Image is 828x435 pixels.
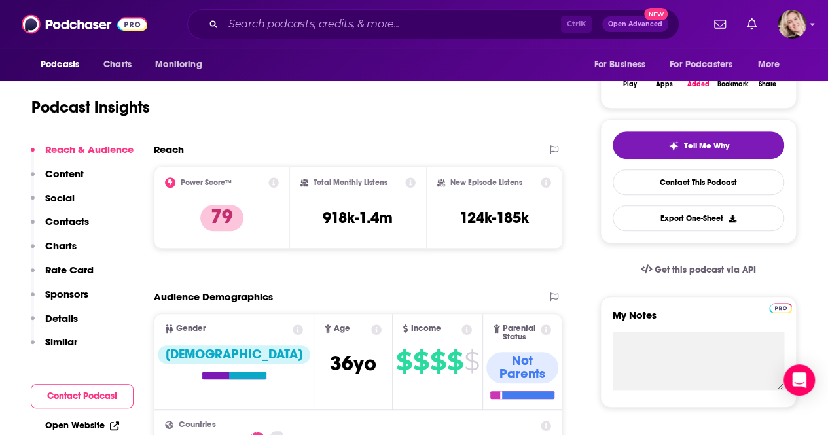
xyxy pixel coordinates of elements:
[749,52,797,77] button: open menu
[22,12,147,37] img: Podchaser - Follow, Share and Rate Podcasts
[31,312,78,336] button: Details
[45,192,75,204] p: Social
[45,336,77,348] p: Similar
[146,52,219,77] button: open menu
[155,56,202,74] span: Monitoring
[31,52,96,77] button: open menu
[630,254,766,286] a: Get this podcast via API
[31,97,150,117] h1: Podcast Insights
[323,208,393,228] h3: 918k-1.4m
[45,420,119,431] a: Open Website
[608,21,662,27] span: Open Advanced
[430,351,446,372] span: $
[464,351,479,372] span: $
[503,324,538,341] span: Parental Status
[95,52,139,77] a: Charts
[187,9,679,39] div: Search podcasts, credits, & more...
[31,143,134,167] button: Reach & Audience
[31,384,134,408] button: Contact Podcast
[670,56,732,74] span: For Podcasters
[623,80,637,88] div: Play
[661,52,751,77] button: open menu
[709,13,731,35] a: Show notifications dropdown
[758,56,780,74] span: More
[176,324,206,333] span: Gender
[613,309,784,332] label: My Notes
[396,351,412,372] span: $
[410,324,441,333] span: Income
[778,10,806,39] button: Show profile menu
[334,324,350,333] span: Age
[45,264,94,276] p: Rate Card
[31,192,75,216] button: Social
[684,141,729,151] span: Tell Me Why
[103,56,132,74] span: Charts
[154,143,184,156] h2: Reach
[45,215,89,228] p: Contacts
[41,56,79,74] span: Podcasts
[769,303,792,313] img: Podchaser Pro
[783,364,815,396] div: Open Intercom Messenger
[778,10,806,39] span: Logged in as kkclayton
[459,208,529,228] h3: 124k-185k
[613,131,784,159] button: tell me why sparkleTell Me Why
[758,80,776,88] div: Share
[594,56,645,74] span: For Business
[687,80,710,88] div: Added
[668,141,679,151] img: tell me why sparkle
[179,421,216,429] span: Countries
[717,80,748,88] div: Bookmark
[200,205,243,231] p: 79
[644,8,668,20] span: New
[447,351,463,372] span: $
[31,288,88,312] button: Sponsors
[561,16,592,33] span: Ctrl K
[31,239,77,264] button: Charts
[413,351,429,372] span: $
[158,345,310,364] div: [DEMOGRAPHIC_DATA]
[45,312,78,324] p: Details
[31,215,89,239] button: Contacts
[450,178,522,187] h2: New Episode Listens
[45,288,88,300] p: Sponsors
[602,16,668,32] button: Open AdvancedNew
[778,10,806,39] img: User Profile
[655,264,756,275] span: Get this podcast via API
[181,178,232,187] h2: Power Score™
[45,239,77,252] p: Charts
[45,143,134,156] p: Reach & Audience
[585,52,662,77] button: open menu
[330,351,376,376] span: 36 yo
[769,301,792,313] a: Pro website
[154,290,273,303] h2: Audience Demographics
[31,336,77,360] button: Similar
[31,167,84,192] button: Content
[613,205,784,231] button: Export One-Sheet
[656,80,673,88] div: Apps
[613,169,784,195] a: Contact This Podcast
[742,13,762,35] a: Show notifications dropdown
[486,352,558,383] div: Not Parents
[314,178,387,187] h2: Total Monthly Listens
[45,167,84,180] p: Content
[31,264,94,288] button: Rate Card
[223,14,561,35] input: Search podcasts, credits, & more...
